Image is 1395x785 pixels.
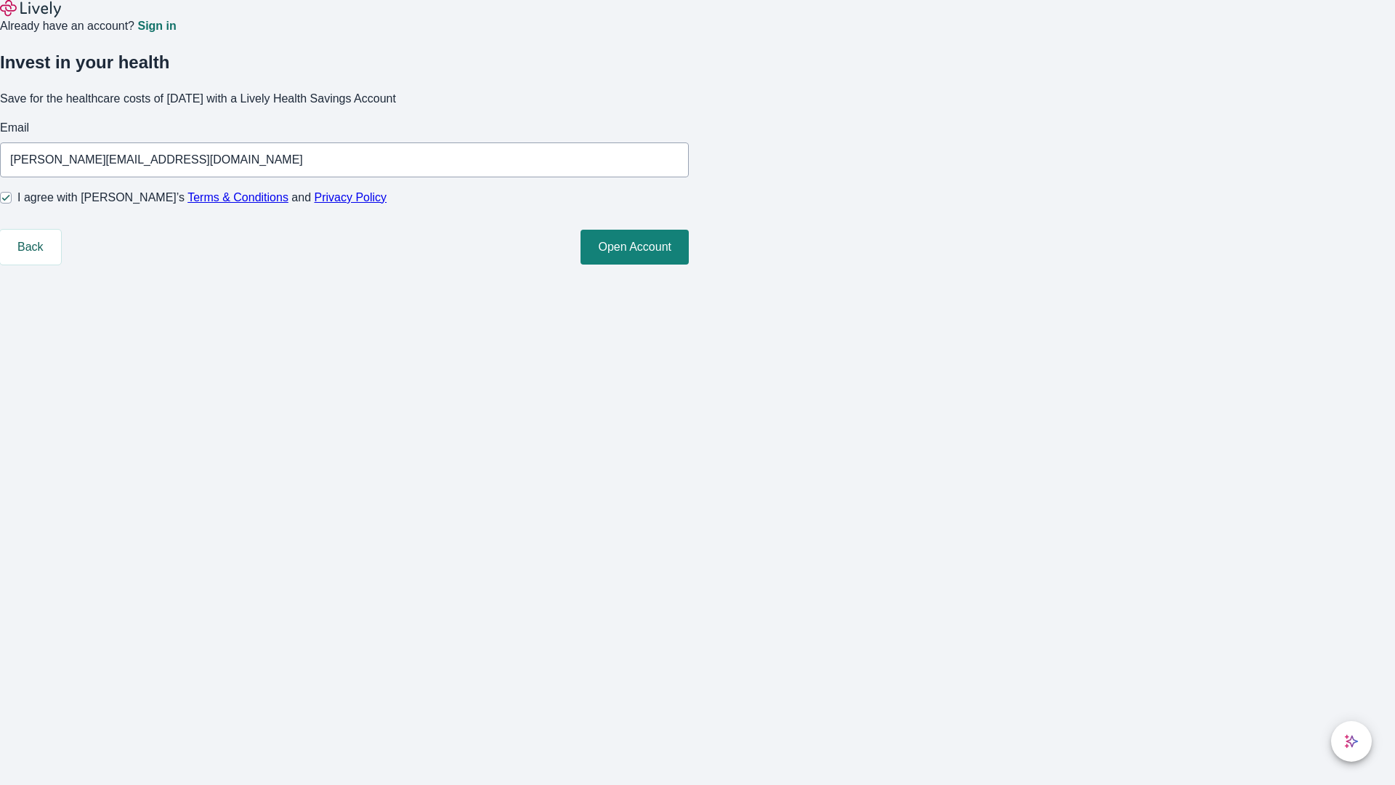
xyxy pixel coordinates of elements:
button: Open Account [581,230,689,265]
svg: Lively AI Assistant [1344,734,1359,749]
a: Sign in [137,20,176,32]
a: Terms & Conditions [187,191,288,204]
span: I agree with [PERSON_NAME]’s and [17,189,387,206]
a: Privacy Policy [315,191,387,204]
button: chat [1331,721,1372,762]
